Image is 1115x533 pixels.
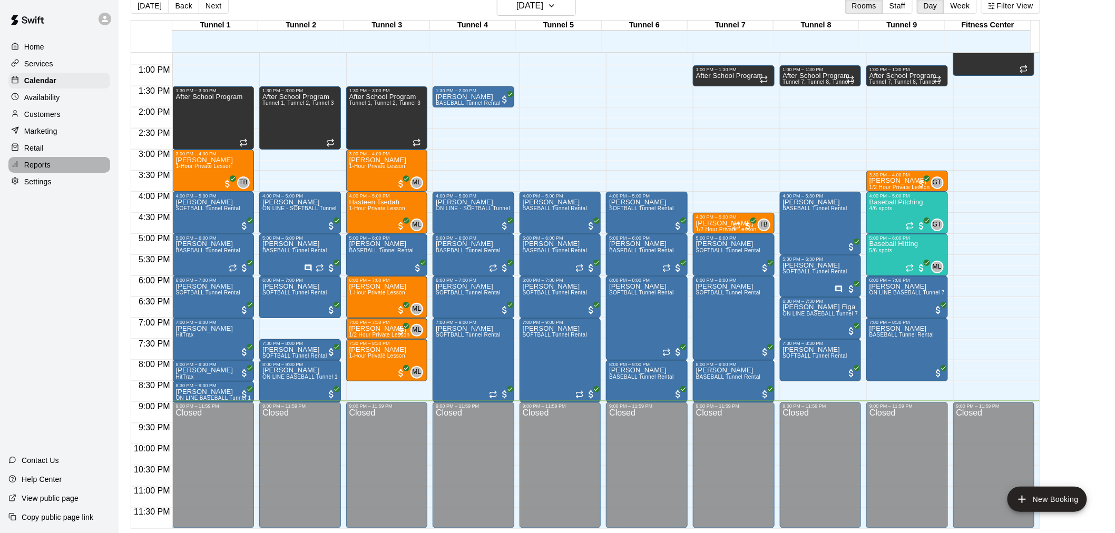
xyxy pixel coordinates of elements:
[866,192,948,234] div: 4:00 PM – 5:00 PM: Baseball Pitching
[172,192,254,234] div: 4:00 PM – 5:00 PM: SOFTBALL Tunnel Rental
[523,320,598,325] div: 7:00 PM – 9:00 PM
[175,88,251,93] div: 1:30 PM – 3:00 PM
[783,299,858,304] div: 6:30 PM – 7:30 PM
[8,123,110,139] a: Marketing
[609,235,684,241] div: 5:00 PM – 6:00 PM
[410,324,423,337] div: Marcus Lucas
[732,222,741,230] span: Recurring event
[412,177,421,188] span: ML
[349,193,425,199] div: 4:00 PM – 5:00 PM
[436,248,501,253] span: BASEBALL Tunnel Rental
[780,297,862,339] div: 6:30 PM – 7:30 PM: Maddox Figa
[933,305,944,315] span: All customers have paid
[239,139,248,147] span: Recurring event
[326,139,335,147] span: Recurring event
[175,193,251,199] div: 4:00 PM – 5:00 PM
[349,88,425,93] div: 1:30 PM – 3:00 PM
[136,213,173,222] span: 4:30 PM
[259,339,341,360] div: 7:30 PM – 8:00 PM: SOFTBALL Tunnel Rental
[783,67,858,72] div: 1:00 PM – 1:30 PM
[349,353,406,359] span: 1-Hour Private Lesson
[172,381,254,402] div: 8:30 PM – 9:00 PM: Jessica Bastian
[696,374,761,380] span: BASEBALL Tunnel Rental
[935,219,944,231] span: Gilbert Tussey
[433,234,514,276] div: 5:00 PM – 6:00 PM: BASEBALL Tunnel Rental
[24,160,51,170] p: Reports
[8,106,110,122] a: Customers
[743,221,754,231] span: All customers have paid
[136,192,173,201] span: 4:00 PM
[136,381,173,390] span: 8:30 PM
[262,88,338,93] div: 1:30 PM – 3:00 PM
[136,255,173,264] span: 5:30 PM
[436,278,511,283] div: 6:00 PM – 7:00 PM
[8,56,110,72] div: Services
[136,65,173,74] span: 1:00 PM
[259,192,341,234] div: 4:00 PM – 5:00 PM: Audriana Ressler
[859,21,945,31] div: Tunnel 9
[349,235,425,241] div: 5:00 PM – 6:00 PM
[239,177,248,188] span: TB
[436,193,511,199] div: 4:00 PM – 5:00 PM
[24,143,44,153] p: Retail
[693,360,775,402] div: 8:00 PM – 9:00 PM: BASEBALL Tunnel Rental
[774,21,859,31] div: Tunnel 8
[609,290,674,295] span: SOFTBALL Tunnel Rental
[673,263,683,273] span: All customers have paid
[175,320,251,325] div: 7:00 PM – 8:00 PM
[846,368,857,379] span: All customers have paid
[866,276,948,318] div: 6:00 PM – 7:00 PM: Landon Clark
[693,213,775,234] div: 4:30 PM – 5:00 PM: 1/2 Hour Private Lesson
[945,21,1031,31] div: Fitness Center
[783,256,858,262] div: 5:30 PM – 6:30 PM
[175,332,193,338] span: HitTrax
[349,290,406,295] span: 1-Hour Private Lesson
[237,176,250,189] div: Tate Budnick
[696,226,757,232] span: 1/2 Hour Private Lesson
[866,171,948,192] div: 3:30 PM – 4:00 PM: 1/2 Hour Private Lesson
[24,92,60,103] p: Availability
[415,176,423,189] span: Marcus Lucas
[172,360,254,381] div: 8:00 PM – 8:30 PM: Jamie Wicks
[344,21,430,31] div: Tunnel 3
[869,184,930,190] span: 1/2 Hour Private Lesson
[175,151,251,156] div: 3:00 PM – 4:00 PM
[933,220,942,230] span: GT
[136,107,173,116] span: 2:00 PM
[693,234,775,276] div: 5:00 PM – 6:00 PM: SOFTBALL Tunnel Rental
[846,284,857,294] span: All customers have paid
[780,255,862,297] div: 5:30 PM – 6:30 PM: SOFTBALL Tunnel Rental
[933,177,942,188] span: GT
[523,193,598,199] div: 4:00 PM – 5:00 PM
[869,248,893,253] span: 5/6 spots filled
[520,318,601,402] div: 7:00 PM – 9:00 PM: SOFTBALL Tunnel Rental
[8,39,110,55] a: Home
[609,248,674,253] span: BASEBALL Tunnel Rental
[869,290,968,295] span: ON LINE BASEBALL Tunnel 7-9 Rental
[1008,487,1087,512] button: add
[304,264,312,272] svg: Has notes
[609,362,684,367] div: 8:00 PM – 9:00 PM
[262,362,338,367] div: 8:00 PM – 9:00 PM
[433,318,514,402] div: 7:00 PM – 9:00 PM: SOFTBALL Tunnel Rental
[931,176,944,189] div: Gilbert Tussey
[433,86,514,107] div: 1:30 PM – 2:00 PM: BASEBALL Tunnel Rental
[346,234,428,276] div: 5:00 PM – 6:00 PM: BASEBALL Tunnel Rental
[8,73,110,88] a: Calendar
[935,176,944,189] span: Gilbert Tussey
[933,368,944,379] span: All customers have paid
[172,234,254,276] div: 5:00 PM – 6:00 PM: BASEBALL Tunnel Rental
[575,264,584,272] span: Recurring event
[846,75,855,84] span: Recurring event
[523,248,588,253] span: BASEBALL Tunnel Rental
[172,318,254,360] div: 7:00 PM – 8:00 PM: Jamie Wicks
[349,163,406,169] span: 1-Hour Private Lesson
[136,297,173,306] span: 6:30 PM
[783,341,858,346] div: 7:30 PM – 8:30 PM
[349,278,425,283] div: 6:00 PM – 7:00 PM
[760,347,770,358] span: All customers have paid
[349,100,421,106] span: Tunnel 1, Tunnel 2, Tunnel 3
[762,219,770,231] span: Tate Budnick
[696,290,761,295] span: SOFTBALL Tunnel Rental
